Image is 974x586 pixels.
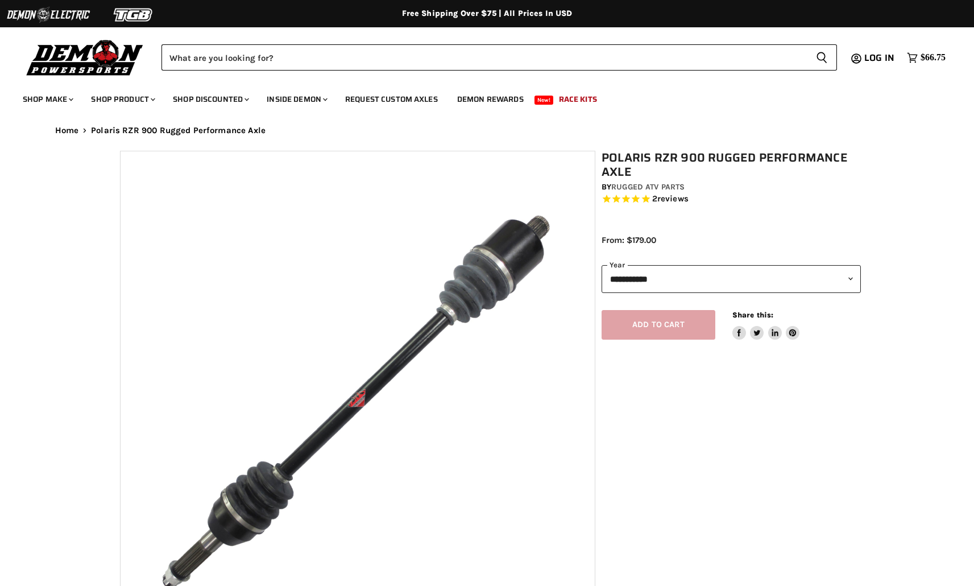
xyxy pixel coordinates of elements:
[534,96,554,105] span: New!
[82,88,162,111] a: Shop Product
[6,4,91,26] img: Demon Electric Logo 2
[161,44,837,71] form: Product
[652,194,689,204] span: 2 reviews
[32,9,942,19] div: Free Shipping Over $75 | All Prices In USD
[602,151,861,179] h1: Polaris RZR 900 Rugged Performance Axle
[337,88,446,111] a: Request Custom Axles
[657,194,689,204] span: reviews
[161,44,807,71] input: Search
[602,181,861,193] div: by
[91,126,266,135] span: Polaris RZR 900 Rugged Performance Axle
[23,37,147,77] img: Demon Powersports
[449,88,532,111] a: Demon Rewards
[550,88,606,111] a: Race Kits
[32,126,942,135] nav: Breadcrumbs
[602,265,861,293] select: year
[14,88,80,111] a: Shop Make
[611,182,685,192] a: Rugged ATV Parts
[258,88,334,111] a: Inside Demon
[807,44,837,71] button: Search
[14,83,943,111] ul: Main menu
[164,88,256,111] a: Shop Discounted
[859,53,901,63] a: Log in
[901,49,951,66] a: $66.75
[921,52,946,63] span: $66.75
[55,126,79,135] a: Home
[91,4,176,26] img: TGB Logo 2
[602,193,861,205] span: Rated 5.0 out of 5 stars 2 reviews
[864,51,894,65] span: Log in
[732,310,800,340] aside: Share this:
[732,311,773,319] span: Share this:
[602,235,656,245] span: From: $179.00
